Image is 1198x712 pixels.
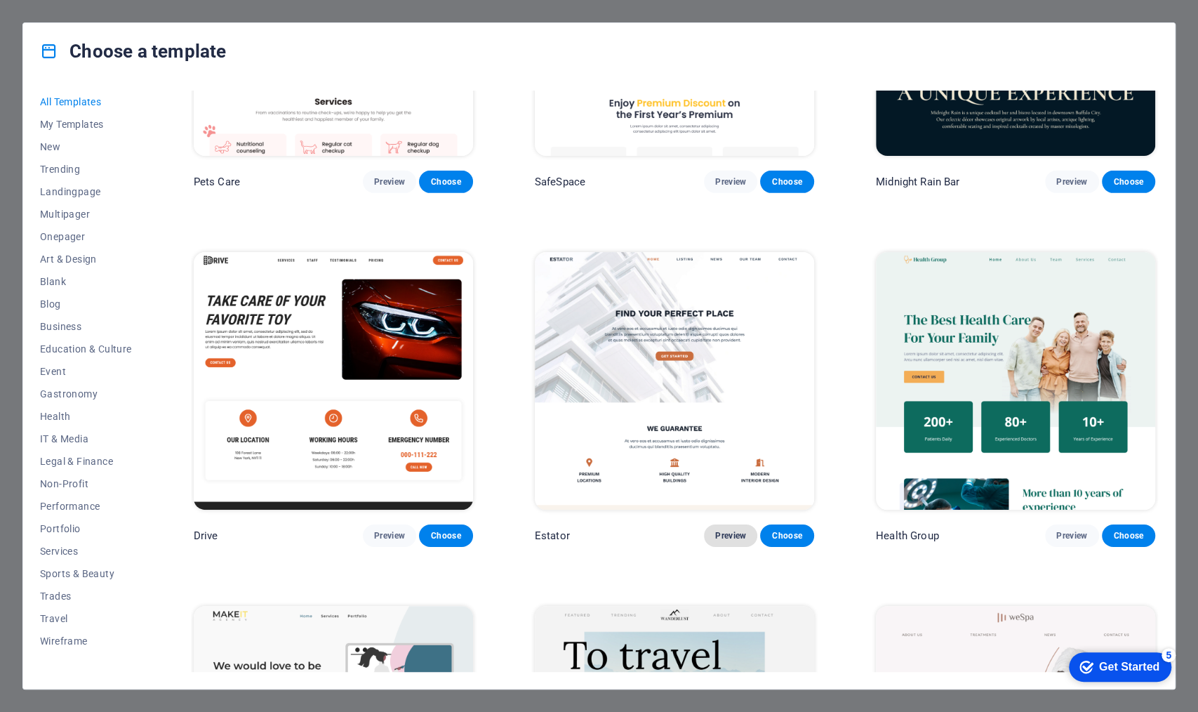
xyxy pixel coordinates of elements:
span: Trending [40,164,132,175]
button: Landingpage [40,180,132,203]
span: All Templates [40,96,132,107]
button: Choose [1102,171,1155,193]
button: Preview [704,171,757,193]
button: Travel [40,607,132,630]
button: Performance [40,495,132,517]
span: Choose [1113,530,1144,541]
button: Gastronomy [40,383,132,405]
span: Travel [40,613,132,624]
button: Onepager [40,225,132,248]
span: Multipager [40,209,132,220]
button: Portfolio [40,517,132,540]
span: Preview [715,530,746,541]
button: Event [40,360,132,383]
span: Legal & Finance [40,456,132,467]
span: Preview [374,176,405,187]
button: New [40,136,132,158]
span: Choose [771,530,802,541]
span: Wireframe [40,635,132,647]
button: Art & Design [40,248,132,270]
button: Trending [40,158,132,180]
span: Landingpage [40,186,132,197]
img: Health Group [876,252,1155,510]
button: Non-Profit [40,473,132,495]
button: Choose [760,525,813,547]
p: Midnight Rain Bar [876,175,959,189]
p: Health Group [876,529,939,543]
button: Business [40,315,132,338]
button: All Templates [40,91,132,113]
button: Choose [1102,525,1155,547]
span: Event [40,366,132,377]
span: Business [40,321,132,332]
img: Estator [535,252,814,510]
button: Legal & Finance [40,450,132,473]
p: Pets Care [194,175,240,189]
span: Education & Culture [40,343,132,355]
span: Choose [430,176,461,187]
div: Get Started 5 items remaining, 0% complete [11,7,114,37]
div: Get Started [41,15,102,28]
span: Preview [1056,530,1087,541]
button: Preview [1045,525,1098,547]
span: Services [40,546,132,557]
span: Choose [430,530,461,541]
span: Choose [1113,176,1144,187]
button: Preview [363,525,416,547]
span: Choose [771,176,802,187]
span: IT & Media [40,433,132,444]
span: Non-Profit [40,478,132,489]
button: Sports & Beauty [40,562,132,585]
button: Wireframe [40,630,132,652]
span: My Templates [40,119,132,130]
span: Onepager [40,231,132,242]
span: Art & Design [40,253,132,265]
span: Preview [1056,176,1087,187]
span: Sports & Beauty [40,568,132,579]
button: Multipager [40,203,132,225]
img: Drive [194,252,473,510]
button: Services [40,540,132,562]
p: Estator [535,529,570,543]
span: Performance [40,501,132,512]
button: Health [40,405,132,428]
span: Blog [40,298,132,310]
button: Choose [419,171,472,193]
span: Health [40,411,132,422]
button: IT & Media [40,428,132,450]
button: Preview [1045,171,1098,193]
span: New [40,141,132,152]
p: SafeSpace [535,175,585,189]
button: Choose [419,525,472,547]
p: Drive [194,529,218,543]
span: Gastronomy [40,388,132,400]
button: Blank [40,270,132,293]
button: Blog [40,293,132,315]
button: Trades [40,585,132,607]
button: Education & Culture [40,338,132,360]
span: Preview [374,530,405,541]
span: Trades [40,591,132,602]
button: My Templates [40,113,132,136]
span: Preview [715,176,746,187]
button: Preview [363,171,416,193]
h4: Choose a template [40,40,226,62]
button: Preview [704,525,757,547]
button: Choose [760,171,813,193]
span: Blank [40,276,132,287]
span: Portfolio [40,523,132,534]
div: 5 [104,3,118,17]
